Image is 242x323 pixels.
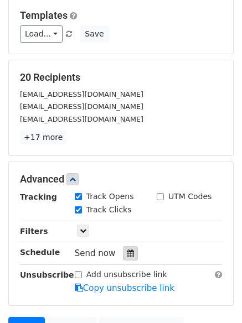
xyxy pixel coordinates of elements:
[20,90,143,98] small: [EMAIL_ADDRESS][DOMAIN_NAME]
[75,248,116,258] span: Send now
[20,248,60,257] strong: Schedule
[168,191,212,202] label: UTM Codes
[20,102,143,111] small: [EMAIL_ADDRESS][DOMAIN_NAME]
[20,270,74,279] strong: Unsubscribe
[80,25,109,43] button: Save
[75,283,174,293] a: Copy unsubscribe link
[86,269,167,280] label: Add unsubscribe link
[20,115,143,123] small: [EMAIL_ADDRESS][DOMAIN_NAME]
[86,191,134,202] label: Track Opens
[86,204,132,216] label: Track Clicks
[20,71,222,84] h5: 20 Recipients
[20,25,63,43] a: Load...
[20,227,48,236] strong: Filters
[187,270,242,323] iframe: Chat Widget
[20,192,57,201] strong: Tracking
[20,131,66,144] a: +17 more
[20,173,222,185] h5: Advanced
[20,9,68,21] a: Templates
